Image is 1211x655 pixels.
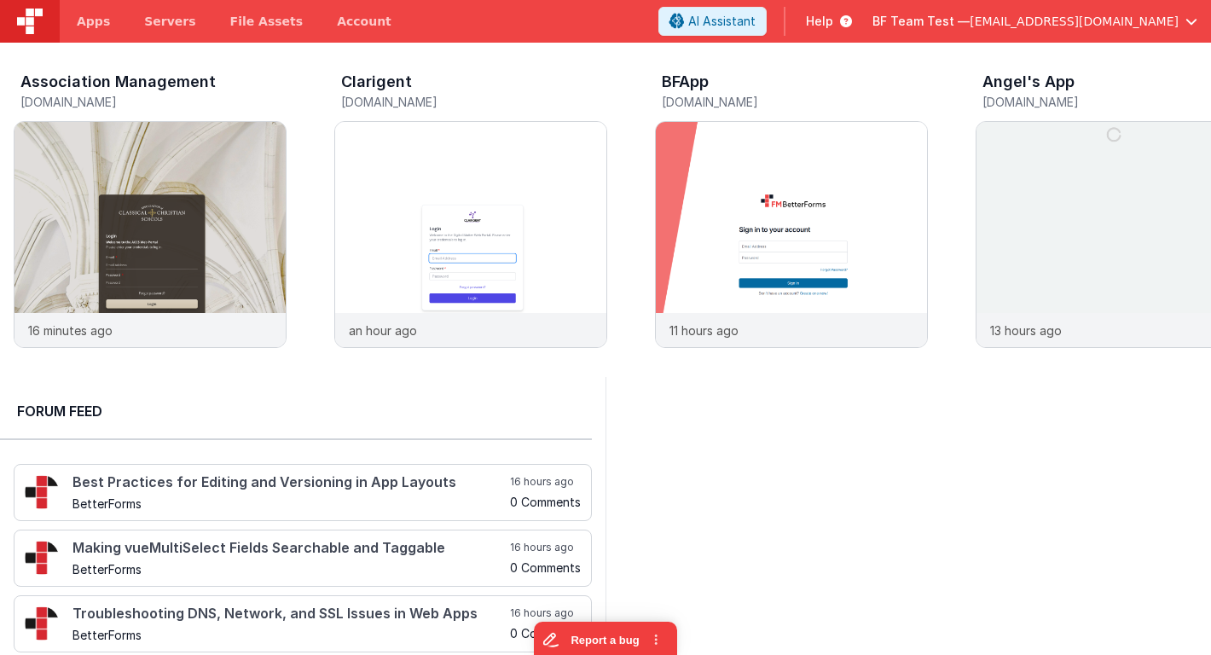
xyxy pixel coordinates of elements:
[20,73,216,90] h3: Association Management
[25,475,59,509] img: 295_2.png
[25,541,59,575] img: 295_2.png
[510,475,581,489] h5: 16 hours ago
[230,13,304,30] span: File Assets
[982,73,1075,90] h3: Angel's App
[510,561,581,574] h5: 0 Comments
[72,541,507,556] h4: Making vueMultiSelect Fields Searchable and Taggable
[990,322,1062,339] p: 13 hours ago
[872,13,1197,30] button: BF Team Test — [EMAIL_ADDRESS][DOMAIN_NAME]
[510,496,581,508] h5: 0 Comments
[17,401,575,421] h2: Forum Feed
[72,606,507,622] h4: Troubleshooting DNS, Network, and SSL Issues in Web Apps
[144,13,195,30] span: Servers
[20,96,287,108] h5: [DOMAIN_NAME]
[688,13,756,30] span: AI Assistant
[806,13,833,30] span: Help
[14,464,592,521] a: Best Practices for Editing and Versioning in App Layouts BetterForms 16 hours ago 0 Comments
[510,627,581,640] h5: 0 Comments
[72,475,507,490] h4: Best Practices for Editing and Versioning in App Layouts
[14,595,592,652] a: Troubleshooting DNS, Network, and SSL Issues in Web Apps BetterForms 16 hours ago 0 Comments
[669,322,739,339] p: 11 hours ago
[14,530,592,587] a: Making vueMultiSelect Fields Searchable and Taggable BetterForms 16 hours ago 0 Comments
[77,13,110,30] span: Apps
[510,606,581,620] h5: 16 hours ago
[72,497,507,510] h5: BetterForms
[72,629,507,641] h5: BetterForms
[349,322,417,339] p: an hour ago
[25,606,59,641] img: 295_2.png
[72,563,507,576] h5: BetterForms
[510,541,581,554] h5: 16 hours ago
[662,73,709,90] h3: BFApp
[970,13,1179,30] span: [EMAIL_ADDRESS][DOMAIN_NAME]
[341,73,412,90] h3: Clarigent
[658,7,767,36] button: AI Assistant
[872,13,970,30] span: BF Team Test —
[662,96,928,108] h5: [DOMAIN_NAME]
[341,96,607,108] h5: [DOMAIN_NAME]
